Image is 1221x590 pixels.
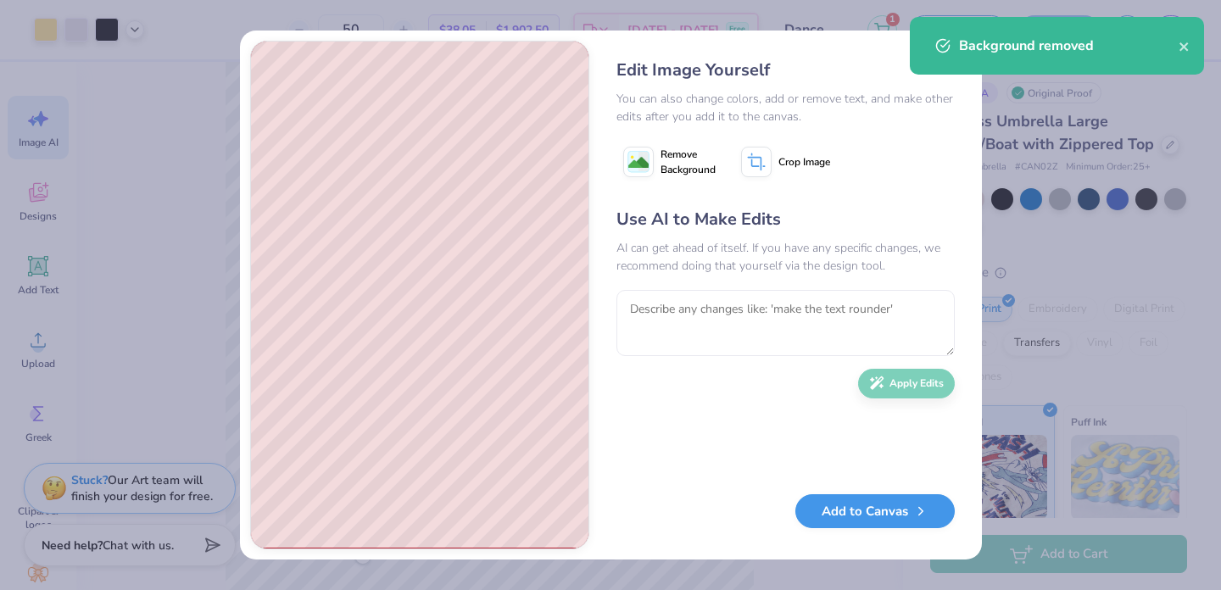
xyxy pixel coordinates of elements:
span: Remove Background [661,147,716,177]
span: Crop Image [778,154,830,170]
div: Use AI to Make Edits [616,207,955,232]
div: You can also change colors, add or remove text, and make other edits after you add it to the canvas. [616,90,955,125]
div: Background removed [959,36,1179,56]
div: Edit Image Yourself [616,58,955,83]
button: Remove Background [616,141,722,183]
button: Crop Image [734,141,840,183]
button: Add to Canvas [795,494,955,529]
button: close [1179,36,1190,56]
div: AI can get ahead of itself. If you have any specific changes, we recommend doing that yourself vi... [616,239,955,275]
